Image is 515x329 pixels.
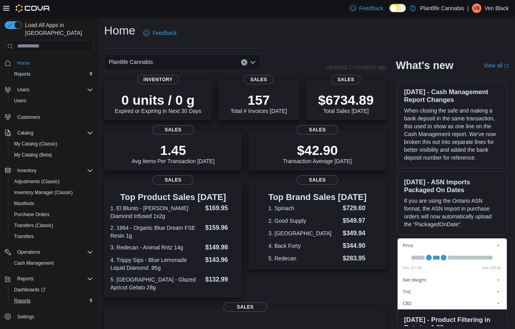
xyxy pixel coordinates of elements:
[137,75,179,84] span: Inventory
[11,210,53,219] a: Purchase Orders
[8,284,96,295] a: Dashboards
[2,311,96,322] button: Settings
[404,107,501,162] p: When closing the safe and making a bank deposit in the same transaction, this used to show as one...
[268,242,340,250] dt: 4. Back Forty
[110,204,202,220] dt: 1. El Blunto - [PERSON_NAME] Diamond Infused 1x2g
[153,29,176,37] span: Feedback
[110,224,202,240] dt: 2. 1964 - Organic Blue Dream FSE Resin 1g
[131,142,214,158] p: 1.45
[230,92,287,108] p: 157
[17,130,33,136] span: Catalog
[230,92,287,114] div: Total # Invoices [DATE]
[140,25,180,41] a: Feedback
[11,150,55,160] a: My Catalog (Beta)
[115,92,201,108] p: 0 units / 0 g
[359,4,383,12] span: Feedback
[110,193,236,202] h3: Top Product Sales [DATE]
[268,254,340,262] dt: 5. Redecan
[152,175,194,185] span: Sales
[11,199,37,208] a: Manifests
[474,4,480,13] span: VB
[389,4,406,12] input: Dark Mode
[205,275,236,284] dd: $132.99
[8,176,96,187] button: Adjustments (Classic)
[268,229,340,237] dt: 3. [GEOGRAPHIC_DATA]
[2,111,96,122] button: Customers
[11,188,76,197] a: Inventory Manager (Classic)
[8,198,96,209] button: Manifests
[14,128,93,138] span: Catalog
[11,285,49,294] a: Dashboards
[17,314,34,320] span: Settings
[17,249,40,255] span: Operations
[2,57,96,69] button: Home
[14,298,31,304] span: Reports
[14,58,93,68] span: Home
[205,243,236,252] dd: $149.98
[14,141,58,147] span: My Catalog (Classic)
[343,216,367,225] dd: $549.97
[484,4,509,13] p: Ven Black
[347,0,386,16] a: Feedback
[17,276,34,282] span: Reports
[22,21,93,37] span: Load All Apps in [GEOGRAPHIC_DATA]
[11,96,29,105] a: Users
[343,229,367,238] dd: $349.94
[14,85,93,95] span: Users
[11,210,93,219] span: Purchase Orders
[8,209,96,220] button: Purchase Orders
[11,232,37,241] a: Transfers
[14,166,93,175] span: Inventory
[11,221,56,230] a: Transfers (Classic)
[8,138,96,149] button: My Catalog (Classic)
[14,98,26,104] span: Users
[2,247,96,258] button: Operations
[17,87,29,93] span: Users
[11,177,63,186] a: Adjustments (Classic)
[14,166,40,175] button: Inventory
[8,231,96,242] button: Transfers
[343,254,367,263] dd: $283.95
[8,95,96,106] button: Users
[268,204,340,212] dt: 1. Spinach
[14,274,37,284] button: Reports
[331,75,361,84] span: Sales
[250,59,256,65] button: Open list of options
[14,260,54,266] span: Cash Management
[115,92,201,114] div: Expired or Expiring in Next 30 Days
[14,112,93,122] span: Customers
[17,167,36,174] span: Inventory
[14,152,52,158] span: My Catalog (Beta)
[283,142,352,158] p: $42.90
[16,4,50,12] img: Cova
[14,233,34,240] span: Transfers
[205,255,236,265] dd: $143.96
[404,88,501,104] h3: [DATE] - Cash Management Report Changes
[14,222,53,229] span: Transfers (Classic)
[11,177,93,186] span: Adjustments (Classic)
[14,58,33,68] a: Home
[8,295,96,306] button: Reports
[131,142,214,164] div: Avg Items Per Transaction [DATE]
[8,187,96,198] button: Inventory Manager (Classic)
[11,69,93,79] span: Reports
[109,57,153,67] span: Plantlife Cannabis
[17,114,40,120] span: Customers
[14,200,34,207] span: Manifests
[110,244,202,251] dt: 3. Redecan - Animal Rntz 14g
[205,204,236,213] dd: $169.95
[297,175,338,185] span: Sales
[11,258,93,268] span: Cash Management
[11,150,93,160] span: My Catalog (Beta)
[396,59,453,72] h2: What's new
[326,64,386,70] p: Updated 1 minute(s) ago
[268,217,340,225] dt: 2. Good Supply
[14,211,50,218] span: Purchase Orders
[11,258,57,268] a: Cash Management
[14,85,32,95] button: Users
[11,96,93,105] span: Users
[2,165,96,176] button: Inventory
[11,232,93,241] span: Transfers
[110,276,202,291] dt: 5. [GEOGRAPHIC_DATA] - Glazed Apricot Gelato 28g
